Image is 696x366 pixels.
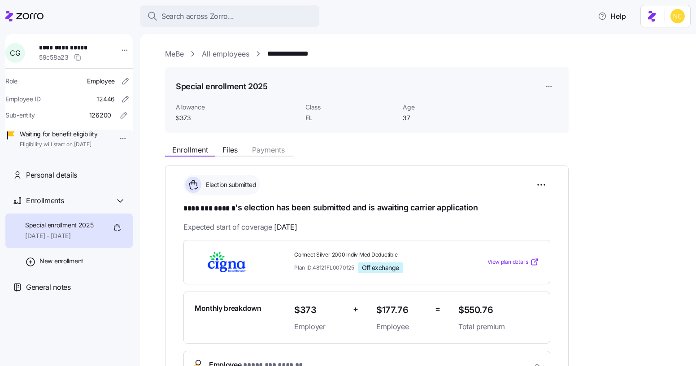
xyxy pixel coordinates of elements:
span: FL [305,113,396,122]
span: Employee [87,77,115,86]
span: Plan ID: 48121FL0070125 [294,264,354,271]
span: Help [598,11,626,22]
span: Connect Silver 2000 Indiv Med Deductible [294,251,451,259]
span: $373 [294,303,346,318]
span: Class [305,103,396,112]
span: General notes [26,282,71,293]
span: Enrollment [172,146,208,153]
span: Election submitted [203,180,256,189]
span: C G [10,49,20,57]
span: Employee [376,321,428,332]
button: Search across Zorro... [140,5,319,27]
span: 12446 [96,95,115,104]
span: = [435,303,440,316]
a: All employees [202,48,249,60]
span: Waiting for benefit eligibility [20,130,97,139]
span: 126200 [89,111,111,120]
button: Help [591,7,633,25]
span: Special enrollment 2025 [25,221,94,230]
span: Employee ID [5,95,41,104]
span: [DATE] - [DATE] [25,231,94,240]
span: Payments [252,146,285,153]
span: 37 [403,113,493,122]
span: Personal details [26,170,77,181]
span: Search across Zorro... [161,11,234,22]
h1: Special enrollment 2025 [176,81,268,92]
a: View plan details [487,257,539,266]
span: Employer [294,321,346,332]
span: Sub-entity [5,111,35,120]
span: Age [403,103,493,112]
span: View plan details [487,258,528,266]
span: $550.76 [458,303,539,318]
span: Allowance [176,103,298,112]
span: Role [5,77,17,86]
span: Total premium [458,321,539,332]
span: Files [222,146,238,153]
span: $177.76 [376,303,428,318]
span: Expected start of coverage [183,222,297,233]
h1: 's election has been submitted and is awaiting carrier application [183,202,550,214]
span: + [353,303,358,316]
span: New enrollment [39,257,83,266]
img: e03b911e832a6112bf72643c5874f8d8 [670,9,685,23]
span: [DATE] [274,222,297,233]
span: Off exchange [362,264,399,272]
span: Eligibility will start on [DATE] [20,141,97,148]
a: MeBe [165,48,184,60]
img: Cigna Healthcare [195,252,259,272]
span: Monthly breakdown [195,303,261,314]
span: $373 [176,113,298,122]
span: 59c58a23 [39,53,69,62]
span: Enrollments [26,195,64,206]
